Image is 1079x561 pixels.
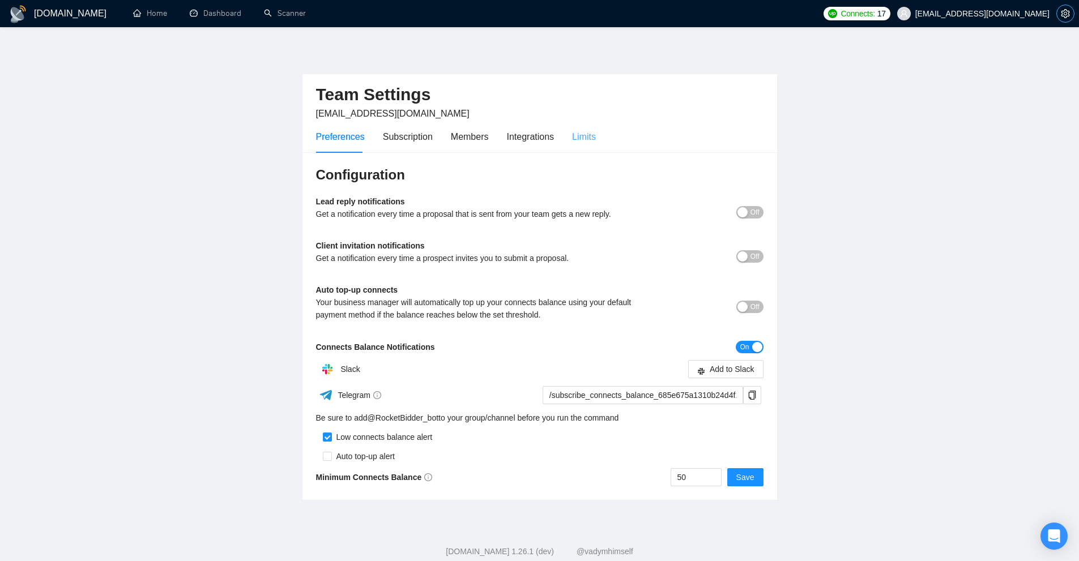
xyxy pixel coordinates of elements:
b: Lead reply notifications [316,197,405,206]
a: @vadymhimself [577,547,633,556]
span: On [740,341,749,353]
a: @RocketBidder_bot [368,412,439,424]
div: Auto top-up alert [332,450,395,462]
div: Members [451,130,489,144]
span: Off [750,301,760,313]
div: Get a notification every time a proposal that is sent from your team gets a new reply. [316,208,652,220]
button: Save [727,468,764,486]
img: hpQkSZIkSZIkSZIkSZIkSZIkSZIkSZIkSZIkSZIkSZIkSZIkSZIkSZIkSZIkSZIkSZIkSZIkSZIkSZIkSZIkSZIkSZIkSZIkS... [316,358,339,380]
span: user [900,10,908,18]
span: Save [736,471,754,483]
span: 17 [877,7,886,20]
h3: Configuration [316,166,764,184]
span: info-circle [424,473,432,481]
a: homeHome [133,8,167,18]
span: Connects: [841,7,875,20]
b: Connects Balance Notifications [316,342,435,352]
div: Your business manager will automatically top up your connects balance using your default payment ... [316,296,652,321]
a: searchScanner [264,8,306,18]
div: Integrations [507,130,555,144]
button: copy [743,386,761,404]
button: slackAdd to Slack [688,360,764,378]
span: copy [744,391,761,400]
img: logo [9,5,27,23]
span: setting [1057,9,1074,18]
span: [EMAIL_ADDRESS][DOMAIN_NAME] [316,109,470,118]
a: dashboardDashboard [190,8,241,18]
div: Limits [572,130,596,144]
div: Low connects balance alert [332,431,433,443]
button: setting [1056,5,1074,23]
img: upwork-logo.png [828,9,837,18]
h2: Team Settings [316,83,764,106]
div: Get a notification every time a prospect invites you to submit a proposal. [316,252,652,264]
div: Preferences [316,130,365,144]
div: Subscription [383,130,433,144]
div: Open Intercom Messenger [1040,523,1068,550]
b: Client invitation notifications [316,241,425,250]
b: Minimum Connects Balance [316,473,433,482]
a: setting [1056,9,1074,18]
div: Be sure to add to your group/channel before you run the command [316,412,764,424]
span: slack [697,366,705,375]
span: Slack [340,365,360,374]
img: ww3wtPAAAAAElFTkSuQmCC [319,388,333,402]
span: Add to Slack [710,363,754,375]
span: Off [750,206,760,219]
a: [DOMAIN_NAME] 1.26.1 (dev) [446,547,554,556]
span: Telegram [338,391,381,400]
span: info-circle [373,391,381,399]
span: Off [750,250,760,263]
b: Auto top-up connects [316,285,398,294]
